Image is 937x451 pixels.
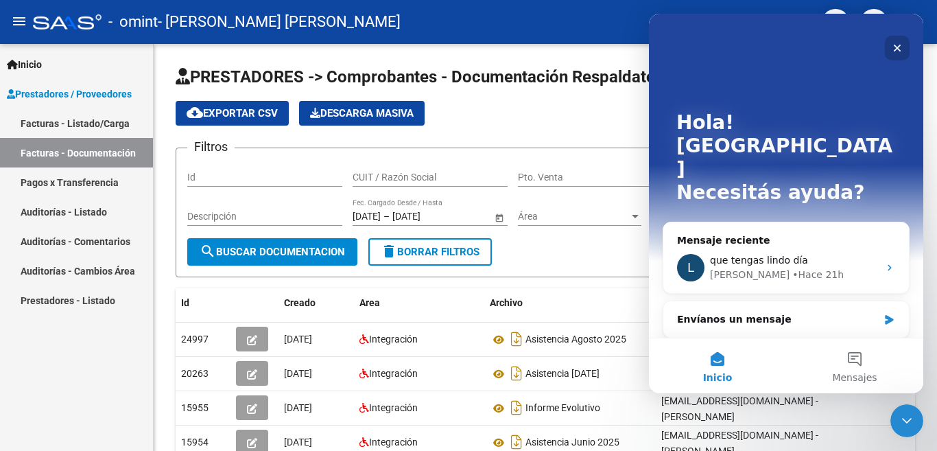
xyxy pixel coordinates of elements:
[381,246,479,258] span: Borrar Filtros
[890,404,923,437] iframe: Intercom live chat
[381,243,397,259] mat-icon: delete
[11,13,27,30] mat-icon: menu
[649,14,923,393] iframe: Intercom live chat
[200,246,345,258] span: Buscar Documentacion
[354,288,484,318] datatable-header-cell: Area
[310,107,414,119] span: Descarga Masiva
[181,368,209,379] span: 20263
[369,437,418,448] span: Integración
[525,369,600,380] span: Asistencia [DATE]
[181,437,209,448] span: 15954
[187,238,357,266] button: Buscar Documentacion
[369,402,418,413] span: Integración
[181,334,209,345] span: 24997
[525,437,619,448] span: Asistencia Junio 2025
[383,211,390,222] span: –
[181,297,189,308] span: Id
[369,368,418,379] span: Integración
[284,368,312,379] span: [DATE]
[518,211,629,222] span: Área
[661,395,818,422] span: [EMAIL_ADDRESS][DOMAIN_NAME] - [PERSON_NAME]
[299,101,425,126] app-download-masive: Descarga masiva de comprobantes (adjuntos)
[176,101,289,126] button: Exportar CSV
[108,7,158,37] span: - omint
[484,288,656,318] datatable-header-cell: Archivo
[278,288,354,318] datatable-header-cell: Creado
[187,137,235,157] h3: Filtros
[284,402,312,413] span: [DATE]
[369,334,418,345] span: Integración
[181,402,209,413] span: 15955
[525,403,600,414] span: Informe Evolutivo
[368,238,492,266] button: Borrar Filtros
[176,288,230,318] datatable-header-cell: Id
[392,211,460,222] input: Fecha fin
[492,210,506,224] button: Open calendar
[284,297,316,308] span: Creado
[299,101,425,126] button: Descarga Masiva
[7,57,42,72] span: Inicio
[359,297,380,308] span: Area
[353,211,381,222] input: Fecha inicio
[525,334,626,345] span: Asistencia Agosto 2025
[284,437,312,448] span: [DATE]
[187,107,278,119] span: Exportar CSV
[508,397,525,419] i: Descargar documento
[7,86,132,102] span: Prestadores / Proveedores
[490,297,523,308] span: Archivo
[176,67,675,86] span: PRESTADORES -> Comprobantes - Documentación Respaldatoria
[284,334,312,345] span: [DATE]
[508,362,525,384] i: Descargar documento
[200,243,216,259] mat-icon: search
[187,104,203,121] mat-icon: cloud_download
[508,328,525,350] i: Descargar documento
[158,7,401,37] span: - [PERSON_NAME] [PERSON_NAME]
